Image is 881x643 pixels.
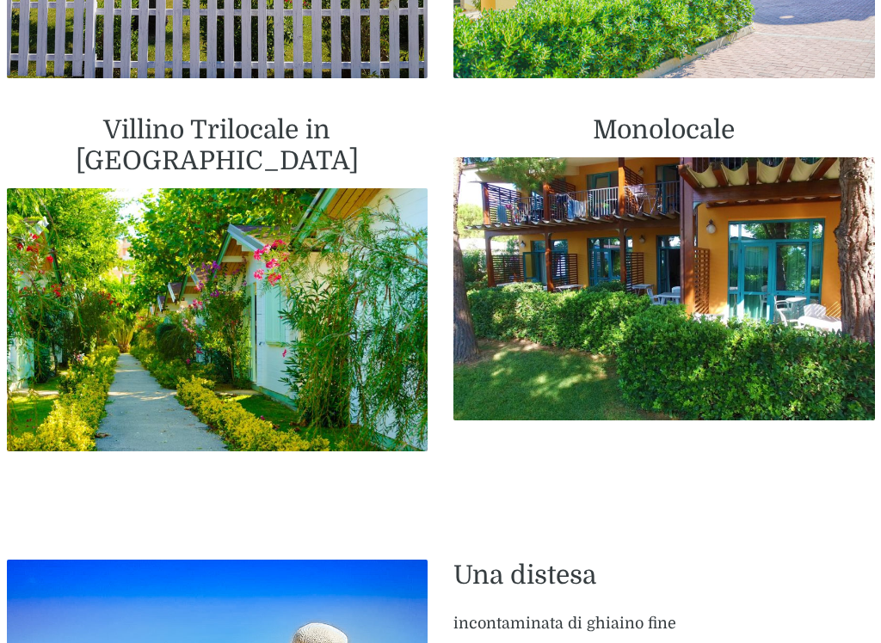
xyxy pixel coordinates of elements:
[453,615,875,634] h4: incontaminata di ghiaino fine
[7,114,428,176] h2: Villino Trilocale in [GEOGRAPHIC_DATA]
[453,560,875,591] h2: Una distesa
[453,114,875,145] h2: Monolocale
[453,157,875,420] img: MonoHDJ1920x1080
[7,188,428,451] img: OasiVilliniNelVerde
